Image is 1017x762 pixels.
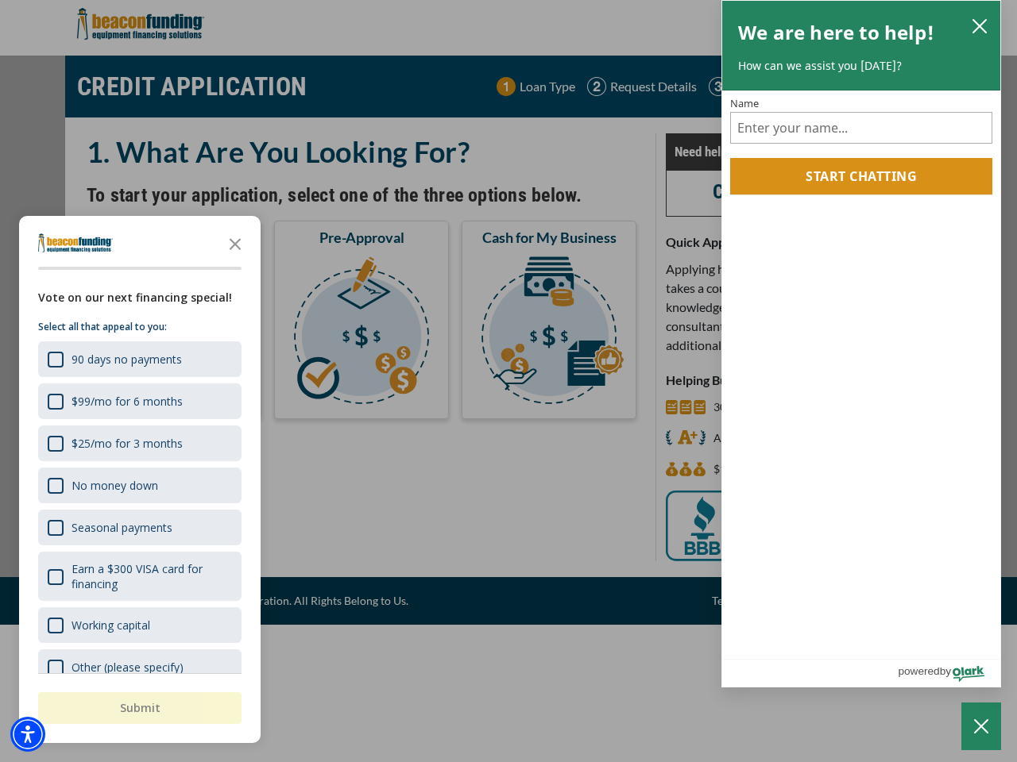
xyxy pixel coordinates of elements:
[730,98,992,109] label: Name
[38,341,242,377] div: 90 days no payments
[19,216,261,743] div: Survey
[38,289,242,306] div: Vote on our next financing special!
[38,319,242,335] p: Select all that appeal to you:
[898,660,1000,687] a: Powered by Olark
[72,436,183,451] div: $25/mo for 3 months
[72,561,232,591] div: Earn a $300 VISA card for financing
[38,607,242,643] div: Working capital
[219,227,251,259] button: Close the survey
[72,352,182,367] div: 90 days no payments
[38,510,242,545] div: Seasonal payments
[72,394,183,409] div: $99/mo for 6 months
[72,618,150,633] div: Working capital
[38,649,242,685] div: Other (please specify)
[898,661,939,681] span: powered
[38,692,242,724] button: Submit
[38,552,242,601] div: Earn a $300 VISA card for financing
[72,660,184,675] div: Other (please specify)
[730,158,992,194] button: Start chatting
[961,702,1001,750] button: Close Chatbox
[738,17,934,48] h2: We are here to help!
[738,58,984,74] p: How can we assist you [DATE]?
[38,468,242,503] div: No money down
[72,478,158,493] div: No money down
[38,425,242,461] div: $25/mo for 3 months
[730,112,992,144] input: Name
[967,14,992,37] button: close chatbox
[940,661,951,681] span: by
[72,520,172,535] div: Seasonal payments
[38,383,242,419] div: $99/mo for 6 months
[10,717,45,752] div: Accessibility Menu
[38,233,113,252] img: Company logo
